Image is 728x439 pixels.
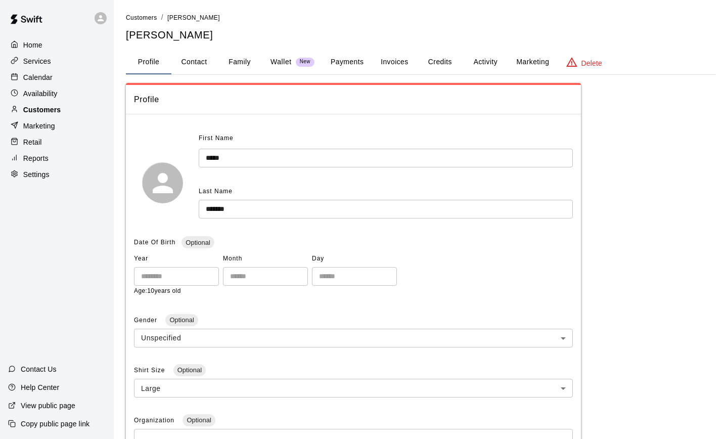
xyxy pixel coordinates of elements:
div: Large [134,379,573,398]
p: Customers [23,105,61,115]
button: Profile [126,50,171,74]
button: Family [217,50,262,74]
span: Optional [165,316,198,324]
a: Settings [8,167,106,182]
p: Home [23,40,42,50]
p: Reports [23,153,49,163]
p: Delete [581,58,602,68]
a: Customers [126,13,157,21]
span: First Name [199,130,234,147]
p: Settings [23,169,50,180]
a: Retail [8,135,106,150]
span: Year [134,251,219,267]
span: Optional [181,239,214,246]
div: basic tabs example [126,50,716,74]
button: Marketing [508,50,557,74]
p: Calendar [23,72,53,82]
span: Profile [134,93,573,106]
nav: breadcrumb [126,12,716,23]
span: Gender [134,317,159,324]
button: Contact [171,50,217,74]
a: Customers [8,102,106,117]
p: Copy public page link [21,419,89,429]
p: Wallet [270,57,292,67]
a: Calendar [8,70,106,85]
a: Marketing [8,118,106,134]
p: Marketing [23,121,55,131]
p: Availability [23,89,58,99]
span: Customers [126,14,157,21]
span: Shirt Size [134,367,167,374]
button: Payments [323,50,372,74]
span: Day [312,251,397,267]
a: Reports [8,151,106,166]
span: Age: 10 years old [134,287,181,294]
span: Optional [183,416,215,424]
a: Services [8,54,106,69]
button: Activity [463,50,508,74]
div: Unspecified [134,329,573,347]
h5: [PERSON_NAME] [126,28,716,42]
p: Contact Us [21,364,57,374]
span: Organization [134,417,176,424]
button: Invoices [372,50,417,74]
span: Optional [173,366,206,374]
a: Home [8,37,106,53]
li: / [161,12,163,23]
button: Credits [417,50,463,74]
p: Help Center [21,382,59,392]
span: [PERSON_NAME] [167,14,220,21]
p: Services [23,56,51,66]
p: Retail [23,137,42,147]
span: Date Of Birth [134,239,175,246]
span: New [296,59,314,65]
span: Month [223,251,308,267]
p: View public page [21,401,75,411]
a: Availability [8,86,106,101]
span: Last Name [199,188,233,195]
